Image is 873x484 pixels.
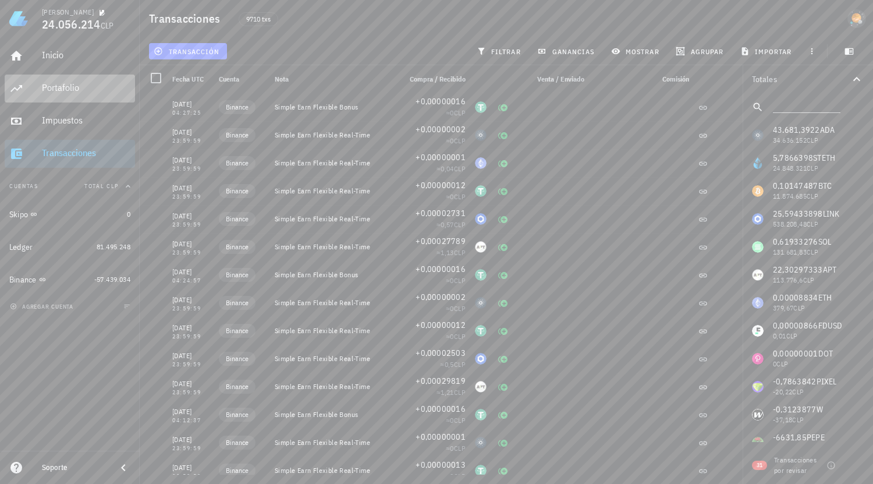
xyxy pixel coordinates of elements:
[454,220,466,229] span: CLP
[149,9,225,28] h1: Transacciones
[9,242,33,252] div: Ledger
[42,115,130,126] div: Impuestos
[475,269,487,281] div: USDT-icon
[275,466,391,475] div: Simple Earn Flexible Real-Time
[613,47,659,56] span: mostrar
[226,353,249,365] span: Binance
[416,460,466,470] span: +0,00000013
[5,75,135,103] a: Portafolio
[226,129,249,141] span: Binance
[671,43,730,59] button: agrupar
[172,378,210,390] div: [DATE]
[416,180,466,190] span: +0,00000012
[446,472,466,481] span: ≈
[757,461,762,470] span: 31
[172,434,210,446] div: [DATE]
[172,194,210,200] div: 23:59:59
[436,164,466,173] span: ≈
[735,43,799,59] button: importar
[172,322,210,334] div: [DATE]
[5,200,135,228] a: Skipo 0
[275,298,391,308] div: Simple Earn Flexible Real-Time
[752,75,850,83] div: Totales
[678,47,723,56] span: agrupar
[42,463,107,472] div: Soporte
[149,43,227,59] button: transacción
[275,103,391,112] div: Simple Earn Flexible Bonus
[450,192,453,201] span: 0
[9,9,28,28] img: LedgiFi
[454,164,466,173] span: CLP
[454,416,466,425] span: CLP
[246,13,271,26] span: 9710 txs
[42,16,101,32] span: 24.056.214
[454,136,466,145] span: CLP
[275,326,391,335] div: Simple Earn Flexible Real-Time
[172,390,210,395] div: 23:59:59
[226,241,249,253] span: Binance
[450,304,453,313] span: 0
[450,444,453,453] span: 0
[172,75,204,83] span: Fecha UTC
[450,416,453,425] span: 0
[172,210,210,222] div: [DATE]
[7,301,79,312] button: agregar cuenta
[172,110,210,116] div: 04:27:25
[743,47,792,56] span: importar
[475,297,487,309] div: ADA-icon
[156,47,219,56] span: transacción
[441,164,454,173] span: 0,04
[436,388,466,397] span: ≈
[436,220,466,229] span: ≈
[416,124,466,135] span: +0,00000002
[97,242,130,251] span: 81.495.248
[275,75,289,83] span: Nota
[475,185,487,197] div: USDT-icon
[446,108,466,117] span: ≈
[441,220,454,229] span: 0,57
[436,248,466,257] span: ≈
[533,43,602,59] button: ganancias
[172,126,210,138] div: [DATE]
[226,409,249,421] span: Binance
[275,130,391,140] div: Simple Earn Flexible Real-Time
[475,353,487,365] div: LINK-icon
[172,138,210,144] div: 23:59:59
[446,444,466,453] span: ≈
[540,47,594,56] span: ganancias
[226,325,249,337] span: Binance
[446,136,466,145] span: ≈
[94,275,130,284] span: -57.439.034
[275,382,391,391] div: Simple Earn Flexible Real-Time
[416,376,466,386] span: +0,00029819
[84,182,119,190] span: Total CLP
[454,108,466,117] span: CLP
[275,354,391,363] div: Simple Earn Flexible Real-Time
[42,50,130,61] div: Inicio
[275,214,391,224] div: Simple Earn Flexible Real-Time
[5,140,135,168] a: Transacciones
[454,360,466,369] span: CLP
[275,410,391,419] div: Simple Earn Flexible Bonus
[172,350,210,362] div: [DATE]
[42,8,94,17] div: [PERSON_NAME]
[416,432,466,442] span: +0,00000001
[226,157,249,169] span: Binance
[410,75,466,83] span: Compra / Recibido
[127,210,130,218] span: 0
[475,129,487,141] div: ADA-icon
[172,154,210,166] div: [DATE]
[454,276,466,285] span: CLP
[441,360,466,369] span: ≈
[416,404,466,414] span: +0,00000016
[475,409,487,421] div: USDT-icon
[450,136,453,145] span: 0
[475,101,487,113] div: USDT-icon
[416,208,466,218] span: +0,00002731
[475,437,487,448] div: ADA-icon
[172,166,210,172] div: 23:59:59
[172,238,210,250] div: [DATE]
[168,65,214,93] div: Fecha UTC
[475,157,487,169] div: ETH-icon
[172,98,210,110] div: [DATE]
